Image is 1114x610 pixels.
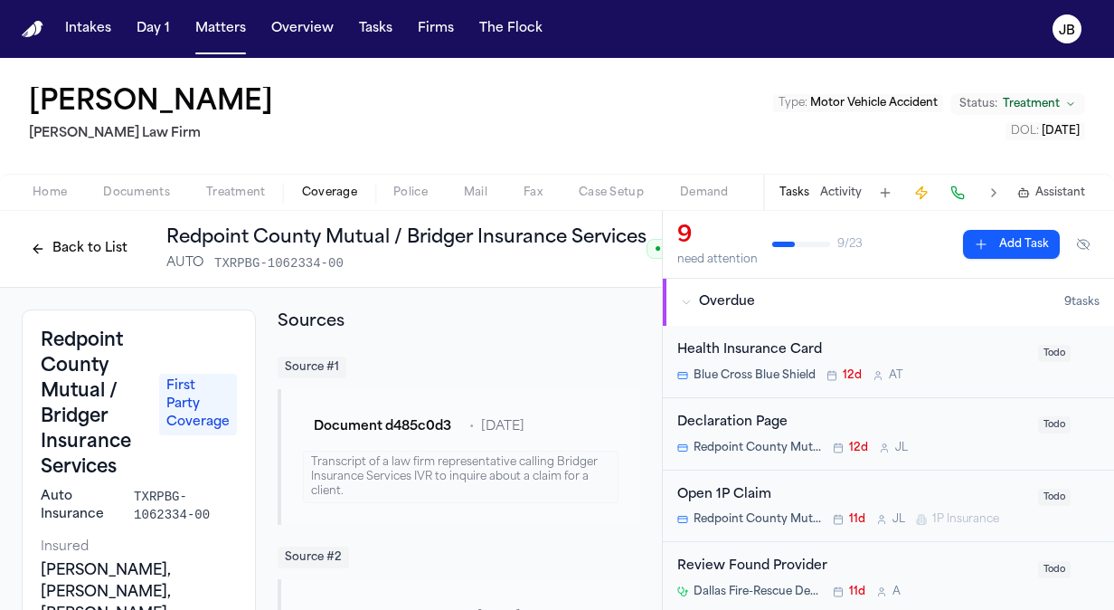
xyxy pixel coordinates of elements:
[103,186,170,200] span: Documents
[820,186,862,200] button: Activity
[895,441,908,455] span: J L
[278,310,640,335] h2: Sources
[677,340,1027,361] div: Health Insurance Card
[779,186,809,200] button: Tasks
[892,512,905,527] span: J L
[303,411,462,443] button: Document d485c0d3
[663,279,1114,326] button: Overdue9tasks
[699,293,755,311] span: Overdue
[694,512,822,527] span: Redpoint County Mutual / Bridger Insurance Services
[663,471,1114,543] div: Open task: Open 1P Claim
[892,585,901,599] span: A
[655,242,661,256] span: ●
[677,222,758,251] div: 9
[481,418,524,436] span: [DATE]
[393,186,428,200] span: Police
[677,253,758,267] div: need attention
[206,186,266,200] span: Treatment
[1038,561,1071,578] span: Todo
[1005,122,1085,140] button: Edit DOL: 2025-08-11
[1038,489,1071,506] span: Todo
[41,539,237,557] div: Insured
[214,254,344,272] span: TXRPBG-1062334-00
[464,186,487,200] span: Mail
[579,186,644,200] span: Case Setup
[837,237,863,252] span: 9 / 23
[159,374,237,435] span: First Party Coverage
[932,512,999,527] span: 1P Insurance
[524,186,543,200] span: Fax
[945,180,970,205] button: Make a Call
[1011,126,1039,137] span: DOL :
[663,326,1114,398] div: Open task: Health Insurance Card
[58,13,118,45] button: Intakes
[278,547,349,568] span: Source # 2
[33,186,67,200] span: Home
[302,186,357,200] span: Coverage
[22,21,43,38] img: Finch Logo
[694,368,816,383] span: Blue Cross Blue Shield
[963,230,1060,259] button: Add Task
[303,451,618,503] div: Transcript of a law firm representative calling Bridger Insurance Services IVR to inquire about a...
[950,93,1085,115] button: Change status from Treatment
[134,488,237,524] span: TXRPBG-1062334-00
[677,557,1027,577] div: Review Found Provider
[22,234,137,263] button: Back to List
[166,225,647,251] h1: Redpoint County Mutual / Bridger Insurance Services
[843,368,862,383] span: 12d
[663,398,1114,471] div: Open task: Declaration Page
[647,239,731,259] span: Approved
[129,13,177,45] button: Day 1
[29,87,273,119] button: Edit matter name
[29,123,280,145] h2: [PERSON_NAME] Law Firm
[779,98,807,109] span: Type :
[1067,230,1100,259] button: Hide completed tasks (⌘⇧H)
[959,97,997,111] span: Status:
[1038,416,1071,434] span: Todo
[849,585,865,599] span: 11d
[873,180,898,205] button: Add Task
[264,13,341,45] button: Overview
[849,512,865,527] span: 11d
[411,13,461,45] button: Firms
[469,418,474,436] span: •
[909,180,934,205] button: Create Immediate Task
[1059,24,1075,37] text: JB
[188,13,253,45] button: Matters
[29,87,273,119] h1: [PERSON_NAME]
[773,94,943,112] button: Edit Type: Motor Vehicle Accident
[677,413,1027,434] div: Declaration Page
[1003,97,1060,111] span: Treatment
[1017,186,1085,200] button: Assistant
[1042,126,1080,137] span: [DATE]
[694,441,822,455] span: Redpoint County Mutual / Bridger Insurance Services
[680,186,729,200] span: Demand
[810,98,938,109] span: Motor Vehicle Accident
[472,13,550,45] button: The Flock
[22,21,43,38] a: Home
[677,485,1027,506] div: Open 1P Claim
[41,488,119,524] span: Auto Insurance
[166,254,203,272] span: AUTO
[889,368,903,383] span: A T
[278,357,346,378] span: Source # 1
[1064,295,1100,310] span: 9 task s
[41,329,148,481] h3: Redpoint County Mutual / Bridger Insurance Services
[352,13,400,45] button: Tasks
[1038,345,1071,362] span: Todo
[694,585,822,599] span: Dallas Fire-Rescue Department (EMS)
[849,441,868,455] span: 12d
[1035,186,1085,200] span: Assistant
